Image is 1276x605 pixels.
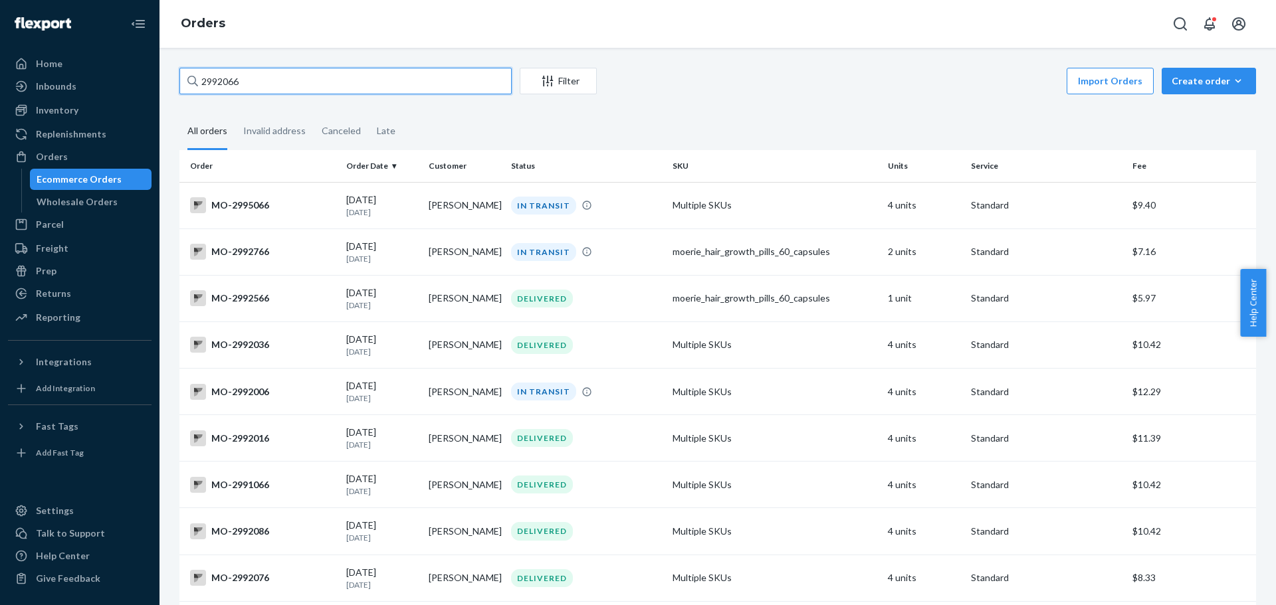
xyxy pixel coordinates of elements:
[36,355,92,369] div: Integrations
[377,114,395,148] div: Late
[322,114,361,148] div: Canceled
[15,17,71,31] img: Flexport logo
[8,523,152,544] a: Talk to Support
[346,300,418,311] p: [DATE]
[8,100,152,121] a: Inventory
[346,346,418,357] p: [DATE]
[8,238,152,259] a: Freight
[36,80,76,93] div: Inbounds
[346,193,418,218] div: [DATE]
[1127,150,1256,182] th: Fee
[667,508,883,555] td: Multiple SKUs
[1240,269,1266,337] button: Help Center
[181,16,225,31] a: Orders
[243,114,306,148] div: Invalid address
[8,76,152,97] a: Inbounds
[190,290,336,306] div: MO-2992566
[511,429,573,447] div: DELIVERED
[190,337,336,353] div: MO-2992036
[1127,369,1256,415] td: $12.29
[8,214,152,235] a: Parcel
[1172,74,1246,88] div: Create order
[179,68,512,94] input: Search orders
[1196,11,1223,37] button: Open notifications
[883,555,965,601] td: 4 units
[971,338,1122,351] p: Standard
[36,218,64,231] div: Parcel
[36,311,80,324] div: Reporting
[667,415,883,462] td: Multiple SKUs
[36,504,74,517] div: Settings
[8,545,152,566] a: Help Center
[971,525,1122,538] p: Standard
[36,57,62,70] div: Home
[423,415,506,462] td: [PERSON_NAME]
[1127,415,1256,462] td: $11.39
[36,150,68,163] div: Orders
[883,150,965,182] th: Units
[346,286,418,311] div: [DATE]
[883,182,965,228] td: 4 units
[37,195,118,209] div: Wholesale Orders
[8,146,152,167] a: Orders
[1127,182,1256,228] td: $9.40
[423,508,506,555] td: [PERSON_NAME]
[883,321,965,368] td: 4 units
[346,240,418,264] div: [DATE]
[423,555,506,601] td: [PERSON_NAME]
[423,275,506,321] td: [PERSON_NAME]
[346,207,418,218] p: [DATE]
[1127,462,1256,508] td: $10.42
[423,182,506,228] td: [PERSON_NAME]
[667,462,883,508] td: Multiple SKUs
[36,527,105,540] div: Talk to Support
[1127,508,1256,555] td: $10.42
[667,150,883,182] th: SKU
[36,383,95,394] div: Add Integration
[883,369,965,415] td: 4 units
[8,378,152,399] a: Add Integration
[667,321,883,368] td: Multiple SKUs
[673,245,877,258] div: moerie_hair_growth_pills_60_capsules
[423,321,506,368] td: [PERSON_NAME]
[971,245,1122,258] p: Standard
[971,292,1122,305] p: Standard
[8,568,152,589] button: Give Feedback
[667,555,883,601] td: Multiple SKUs
[423,228,506,275] td: [PERSON_NAME]
[190,570,336,586] div: MO-2992076
[187,114,227,150] div: All orders
[511,569,573,587] div: DELIVERED
[346,392,418,404] p: [DATE]
[8,53,152,74] a: Home
[30,191,152,213] a: Wholesale Orders
[423,369,506,415] td: [PERSON_NAME]
[36,128,106,141] div: Replenishments
[1167,11,1194,37] button: Open Search Box
[971,571,1122,584] p: Standard
[190,430,336,446] div: MO-2992016
[511,197,576,215] div: IN TRANSIT
[8,260,152,282] a: Prep
[883,508,965,555] td: 4 units
[971,478,1122,491] p: Standard
[8,416,152,437] button: Fast Tags
[520,74,596,88] div: Filter
[667,369,883,415] td: Multiple SKUs
[36,104,78,117] div: Inventory
[190,384,336,400] div: MO-2992006
[883,462,965,508] td: 4 units
[8,307,152,328] a: Reporting
[511,522,573,540] div: DELIVERED
[883,228,965,275] td: 2 units
[36,287,71,300] div: Returns
[506,150,667,182] th: Status
[511,243,576,261] div: IN TRANSIT
[190,244,336,260] div: MO-2992766
[1225,11,1252,37] button: Open account menu
[1067,68,1154,94] button: Import Orders
[511,290,573,307] div: DELIVERED
[673,292,877,305] div: moerie_hair_growth_pills_60_capsules
[520,68,597,94] button: Filter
